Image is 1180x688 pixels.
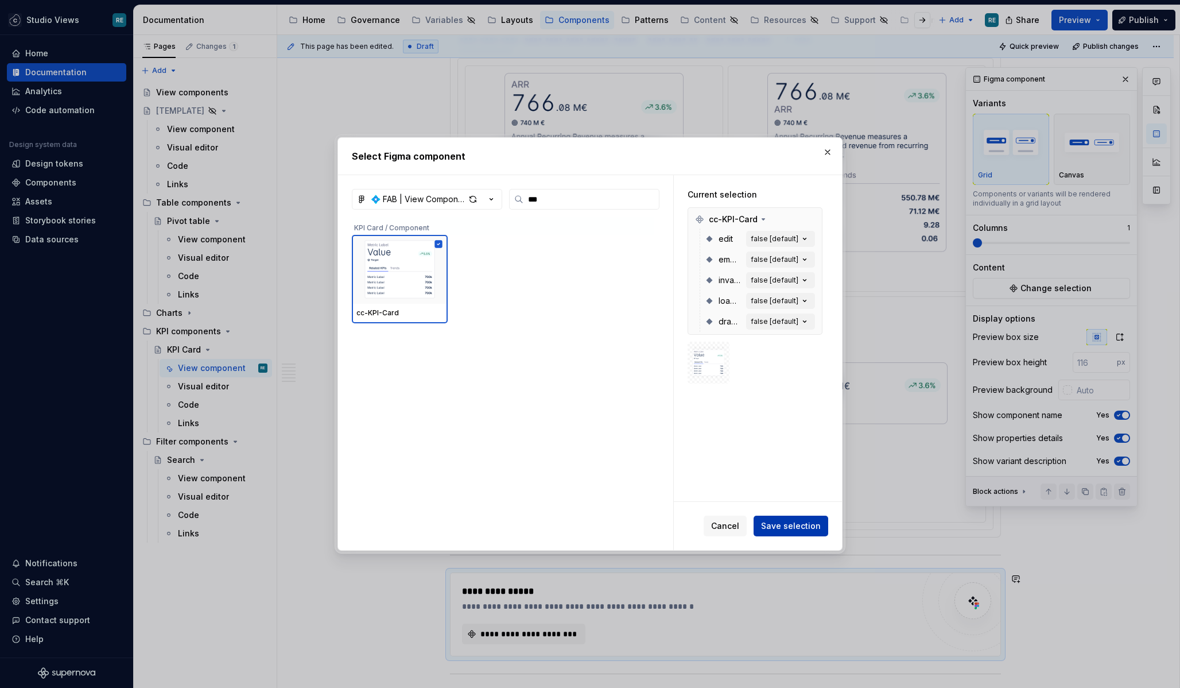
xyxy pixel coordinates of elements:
[704,516,747,536] button: Cancel
[719,295,742,307] span: loading
[754,516,828,536] button: Save selection
[746,231,815,247] button: false [default]
[751,296,798,306] div: false [default]
[746,293,815,309] button: false [default]
[688,189,822,200] div: Current selection
[719,316,742,327] span: dragStart
[711,520,739,532] span: Cancel
[751,255,798,264] div: false [default]
[690,210,820,229] div: cc-KPI-Card
[371,194,465,205] div: 💠 FAB | View Components, Core
[746,252,815,268] button: false [default]
[751,317,798,326] div: false [default]
[719,254,742,265] span: empty
[352,149,828,163] h2: Select Figma component
[352,217,654,235] div: KPI Card / Component
[719,233,733,245] span: edit
[746,314,815,330] button: false [default]
[719,275,742,286] span: invalid
[352,189,502,210] button: 💠 FAB | View Components, Core
[761,520,821,532] span: Save selection
[751,234,798,243] div: false [default]
[751,276,798,285] div: false [default]
[356,308,443,318] div: cc-KPI-Card
[746,272,815,288] button: false [default]
[709,214,758,225] span: cc-KPI-Card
